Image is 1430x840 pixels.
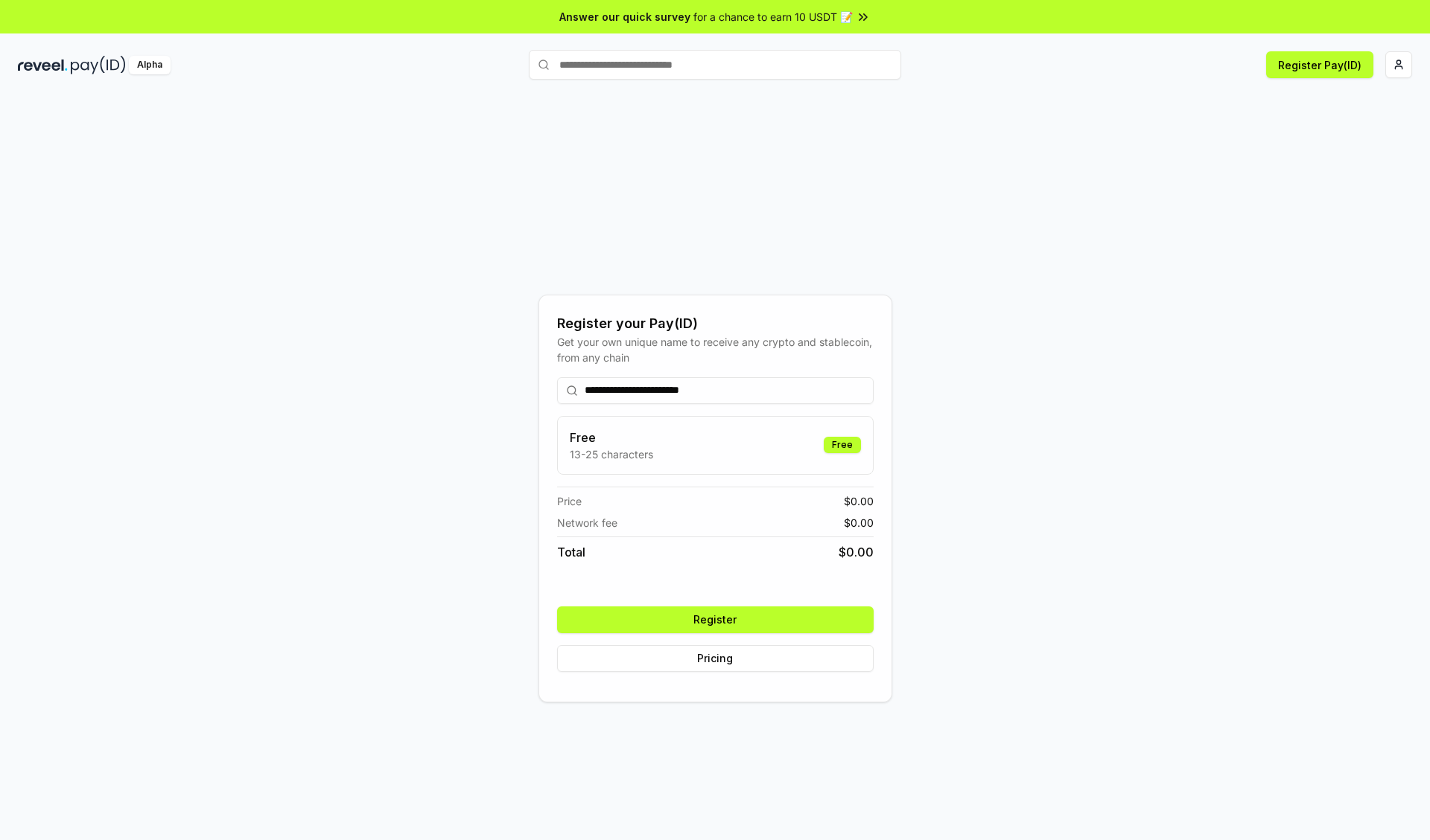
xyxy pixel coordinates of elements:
[557,493,582,509] span: Price
[129,56,171,74] div: Alpha
[557,645,874,672] button: Pricing
[570,429,653,446] h3: Free
[839,543,874,561] span: $ 0.00
[18,56,68,74] img: reveel_dark
[559,9,690,25] span: Answer our quick survey
[557,313,874,334] div: Register your Pay(ID)
[570,446,653,462] p: 13-25 characters
[71,56,126,74] img: pay_id
[557,543,585,561] span: Total
[844,493,874,509] span: $ 0.00
[557,334,874,365] div: Get your own unique name to receive any crypto and stablecoin, from any chain
[844,515,874,530] span: $ 0.00
[824,437,861,453] div: Free
[693,9,853,25] span: for a chance to earn 10 USDT 📝
[557,515,617,530] span: Network fee
[1266,51,1373,78] button: Register Pay(ID)
[557,606,874,633] button: Register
